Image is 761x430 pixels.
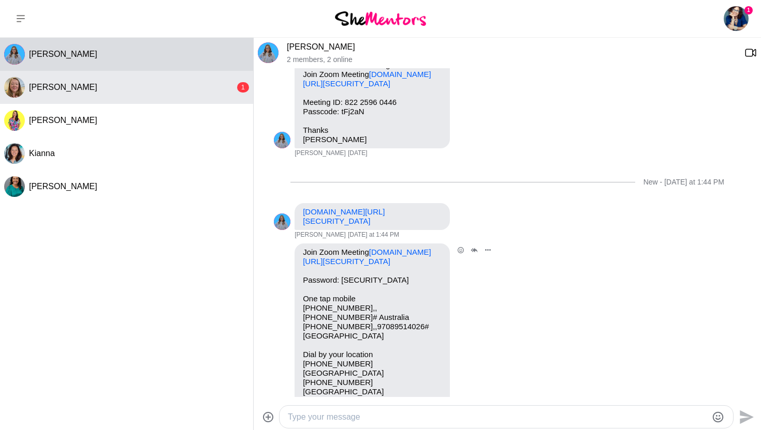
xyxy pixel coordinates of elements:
[4,143,25,164] div: Kianna
[274,213,290,230] img: M
[288,411,707,423] textarea: Type your message
[29,83,97,91] span: [PERSON_NAME]
[303,275,442,285] p: Password: [SECURITY_DATA]
[303,98,442,116] p: Meeting ID: 822 2596 0446 Passcode: tFj2aN
[29,149,55,158] span: Kianna
[274,213,290,230] div: Mona Swarup
[303,207,385,225] a: [DOMAIN_NAME][URL][SECURITY_DATA]
[258,42,279,63] img: M
[274,132,290,148] div: Mona Swarup
[29,182,97,191] span: [PERSON_NAME]
[258,42,279,63] div: Mona Swarup
[303,248,431,266] a: [DOMAIN_NAME][URL][SECURITY_DATA]
[744,6,753,14] span: 1
[4,176,25,197] div: Chitra Suppiah
[4,176,25,197] img: C
[724,6,749,31] img: Amanda Ewin
[348,149,368,158] time: 2025-08-11T00:23:00.895Z
[454,243,467,257] button: Open Reaction Selector
[4,44,25,65] img: M
[303,294,442,341] p: One tap mobile [PHONE_NUMBER],,[PHONE_NUMBER]# Australia [PHONE_NUMBER],,97089514026# [GEOGRAPHIC...
[4,110,25,131] div: Roslyn Thompson
[303,248,442,266] p: Join Zoom Meeting
[295,231,346,239] span: [PERSON_NAME]
[295,149,346,158] span: [PERSON_NAME]
[4,77,25,98] div: Tammy McCann
[303,70,431,88] a: [DOMAIN_NAME][URL][SECURITY_DATA]
[4,143,25,164] img: K
[29,116,97,125] span: [PERSON_NAME]
[4,110,25,131] img: R
[274,132,290,148] img: M
[724,6,749,31] a: Amanda Ewin1
[29,50,97,58] span: [PERSON_NAME]
[734,405,757,428] button: Send
[335,11,426,25] img: She Mentors Logo
[348,231,399,239] time: 2025-08-27T05:44:35.129Z
[481,243,494,257] button: Open Message Actions Menu
[237,82,249,93] div: 1
[287,42,355,51] a: [PERSON_NAME]
[467,243,481,257] button: Open Thread
[643,178,724,187] div: New - [DATE] at 1:44 PM
[4,44,25,65] div: Mona Swarup
[303,126,442,144] p: Thanks [PERSON_NAME]
[4,77,25,98] img: T
[712,411,724,423] button: Emoji picker
[287,55,736,64] p: 2 members , 2 online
